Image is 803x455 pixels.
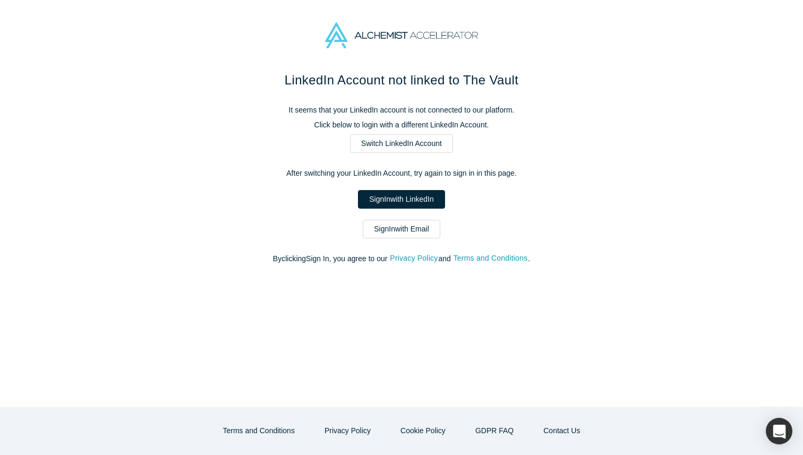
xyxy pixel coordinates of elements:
[178,168,625,179] p: After switching your LinkedIn Account, try again to sign in in this page.
[212,422,306,440] button: Terms and Conditions
[178,253,625,264] p: By clicking Sign In , you agree to our and .
[389,252,438,264] button: Privacy Policy
[350,134,453,153] a: Switch LinkedIn Account
[313,422,382,440] button: Privacy Policy
[453,252,528,264] button: Terms and Conditions
[178,119,625,131] p: Click below to login with a different LinkedIn Account.
[363,220,440,238] a: SignInwith Email
[178,105,625,116] p: It seems that your LinkedIn account is not connected to our platform.
[532,422,591,440] button: Contact Us
[325,22,478,48] img: Alchemist Accelerator Logo
[178,71,625,90] h1: LinkedIn Account not linked to The Vault
[464,422,525,440] a: GDPR FAQ
[389,422,457,440] button: Cookie Policy
[358,190,445,209] a: SignInwith LinkedIn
